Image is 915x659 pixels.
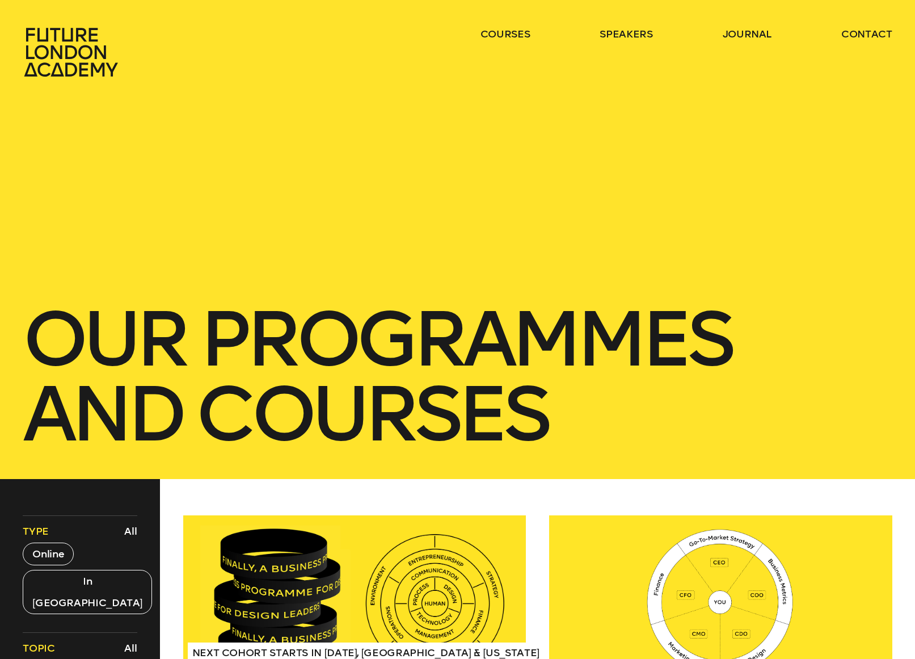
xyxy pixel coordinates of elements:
[23,570,152,614] button: In [GEOGRAPHIC_DATA]
[600,27,652,41] a: speakers
[23,543,74,565] button: Online
[23,641,54,655] span: Topic
[841,27,892,41] a: contact
[23,302,892,452] h1: our Programmes and courses
[121,639,140,658] button: All
[480,27,530,41] a: courses
[23,524,49,538] span: Type
[121,522,140,541] button: All
[723,27,772,41] a: journal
